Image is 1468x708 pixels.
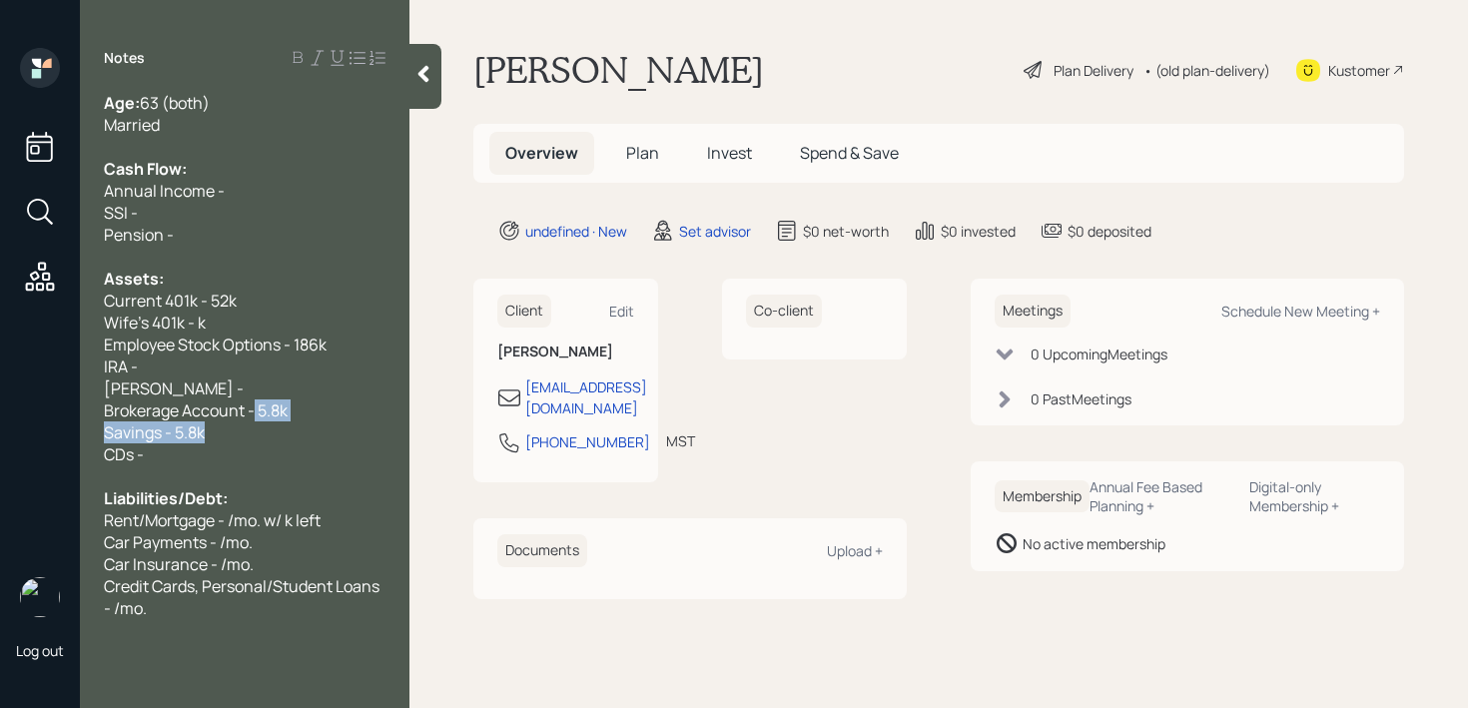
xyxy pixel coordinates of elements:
div: • (old plan-delivery) [1143,60,1270,81]
span: Savings - 5.8k [104,421,205,443]
span: Liabilities/Debt: [104,487,228,509]
div: Log out [16,641,64,660]
span: Rent/Mortgage - /mo. w/ k left [104,509,321,531]
h6: Co-client [746,295,822,328]
div: No active membership [1023,533,1165,554]
div: Plan Delivery [1054,60,1133,81]
span: Brokerage Account - 5.8k [104,399,288,421]
div: Upload + [827,541,883,560]
img: retirable_logo.png [20,577,60,617]
span: Spend & Save [800,142,899,164]
h6: [PERSON_NAME] [497,344,634,360]
div: 0 Upcoming Meeting s [1031,344,1167,364]
span: Annual Income - [104,180,225,202]
span: Age: [104,92,140,114]
div: $0 net-worth [803,221,889,242]
span: Car Payments - /mo. [104,531,253,553]
span: IRA - [104,355,138,377]
div: undefined · New [525,221,627,242]
div: 0 Past Meeting s [1031,388,1131,409]
h6: Membership [995,480,1090,513]
span: Car Insurance - /mo. [104,553,254,575]
div: Edit [609,302,634,321]
div: [PHONE_NUMBER] [525,431,650,452]
h6: Documents [497,534,587,567]
span: Employee Stock Options - 186k [104,334,327,355]
span: [PERSON_NAME] - [104,377,244,399]
h6: Client [497,295,551,328]
div: MST [666,430,695,451]
span: Overview [505,142,578,164]
span: CDs - [104,443,144,465]
span: Cash Flow: [104,158,187,180]
span: Plan [626,142,659,164]
span: SSI - [104,202,138,224]
div: $0 invested [941,221,1016,242]
span: Wife's 401k - k [104,312,206,334]
span: 63 (both) [140,92,210,114]
div: Schedule New Meeting + [1221,302,1380,321]
div: [EMAIL_ADDRESS][DOMAIN_NAME] [525,376,647,418]
span: Assets: [104,268,164,290]
span: Credit Cards, Personal/Student Loans - /mo. [104,575,382,619]
div: Kustomer [1328,60,1390,81]
span: Married [104,114,160,136]
span: Pension - [104,224,174,246]
div: Annual Fee Based Planning + [1090,477,1233,515]
span: Current 401k - 52k [104,290,237,312]
span: Invest [707,142,752,164]
div: $0 deposited [1068,221,1151,242]
label: Notes [104,48,145,68]
div: Digital-only Membership + [1249,477,1380,515]
h6: Meetings [995,295,1071,328]
div: Set advisor [679,221,751,242]
h1: [PERSON_NAME] [473,48,764,92]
